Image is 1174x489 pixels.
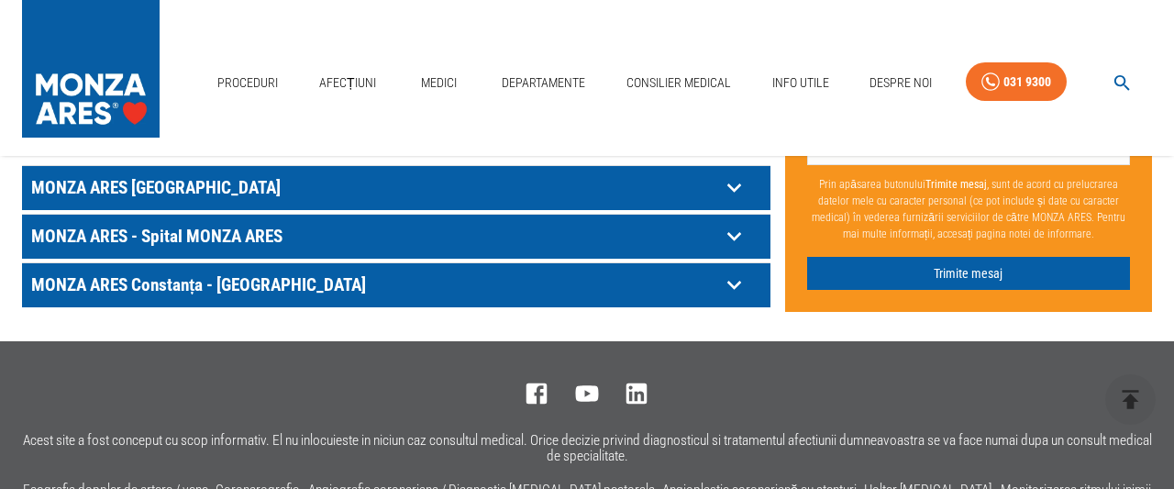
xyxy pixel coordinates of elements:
p: MONZA ARES Constanța - [GEOGRAPHIC_DATA] [27,271,720,299]
p: Prin apăsarea butonului , sunt de acord cu prelucrarea datelor mele cu caracter personal (ce pot ... [807,168,1130,249]
a: Departamente [494,64,593,102]
a: Afecțiuni [312,64,383,102]
a: 031 9300 [966,62,1067,102]
a: Info Utile [765,64,836,102]
a: Consilier Medical [619,64,738,102]
p: MONZA ARES [GEOGRAPHIC_DATA] [27,173,720,202]
a: Despre Noi [862,64,939,102]
button: delete [1105,374,1156,425]
p: MONZA ARES - Spital MONZA ARES [27,222,720,250]
a: Proceduri [210,64,285,102]
div: 031 9300 [1003,71,1051,94]
div: MONZA ARES Constanța - [GEOGRAPHIC_DATA] [22,263,770,307]
button: Trimite mesaj [807,256,1130,290]
p: Acest site a fost conceput cu scop informativ. El nu inlocuieste in niciun caz consultul medical.... [22,433,1152,464]
div: MONZA ARES [GEOGRAPHIC_DATA] [22,166,770,210]
div: MONZA ARES - Spital MONZA ARES [22,215,770,259]
b: Trimite mesaj [925,177,987,190]
a: Medici [409,64,468,102]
